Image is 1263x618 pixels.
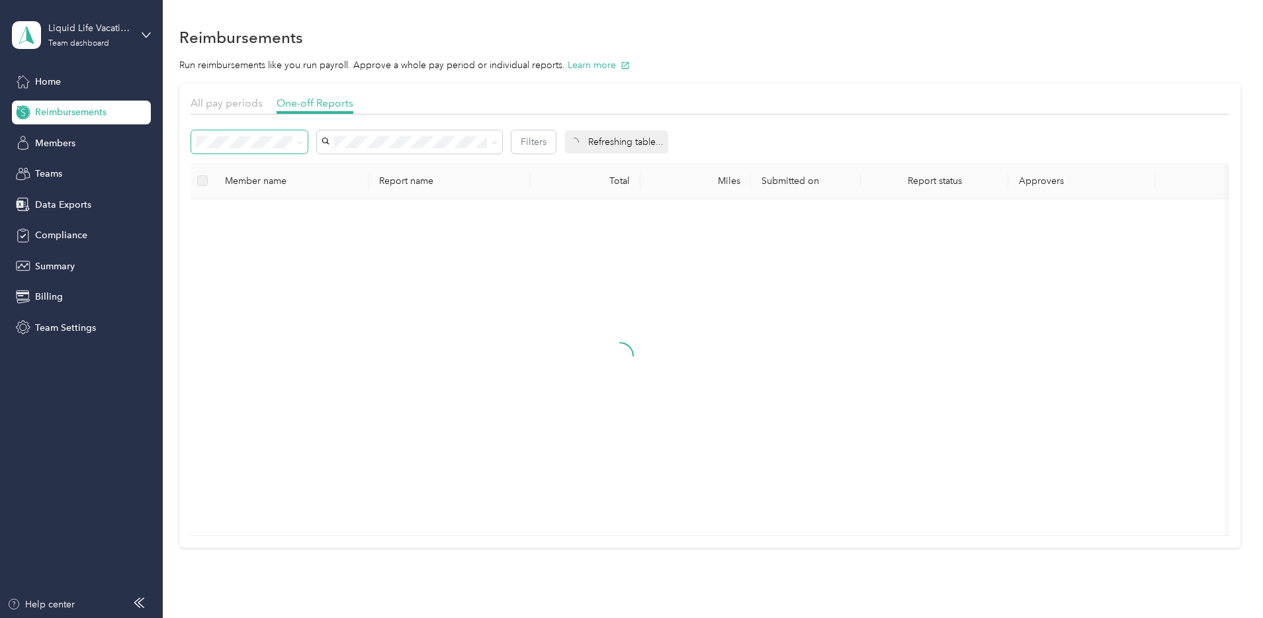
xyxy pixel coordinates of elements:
[35,75,61,89] span: Home
[565,130,668,154] div: Refreshing table...
[35,228,87,242] span: Compliance
[751,163,861,199] th: Submitted on
[179,58,1241,72] p: Run reimbursements like you run payroll. Approve a whole pay period or individual reports.
[48,40,109,48] div: Team dashboard
[48,21,131,35] div: Liquid Life Vacation Rentals
[35,321,96,335] span: Team Settings
[191,97,263,109] span: All pay periods
[35,167,62,181] span: Teams
[35,290,63,304] span: Billing
[214,163,369,199] th: Member name
[1008,163,1155,199] th: Approvers
[541,175,631,187] div: Total
[7,597,75,611] button: Help center
[369,163,530,199] th: Report name
[568,58,630,72] button: Learn more
[1189,544,1263,618] iframe: Everlance-gr Chat Button Frame
[277,97,353,109] span: One-off Reports
[871,175,997,187] span: Report status
[225,175,358,187] div: Member name
[35,136,75,150] span: Members
[35,259,75,273] span: Summary
[651,175,740,187] div: Miles
[35,105,107,119] span: Reimbursements
[511,130,556,154] button: Filters
[35,198,91,212] span: Data Exports
[179,30,303,44] h1: Reimbursements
